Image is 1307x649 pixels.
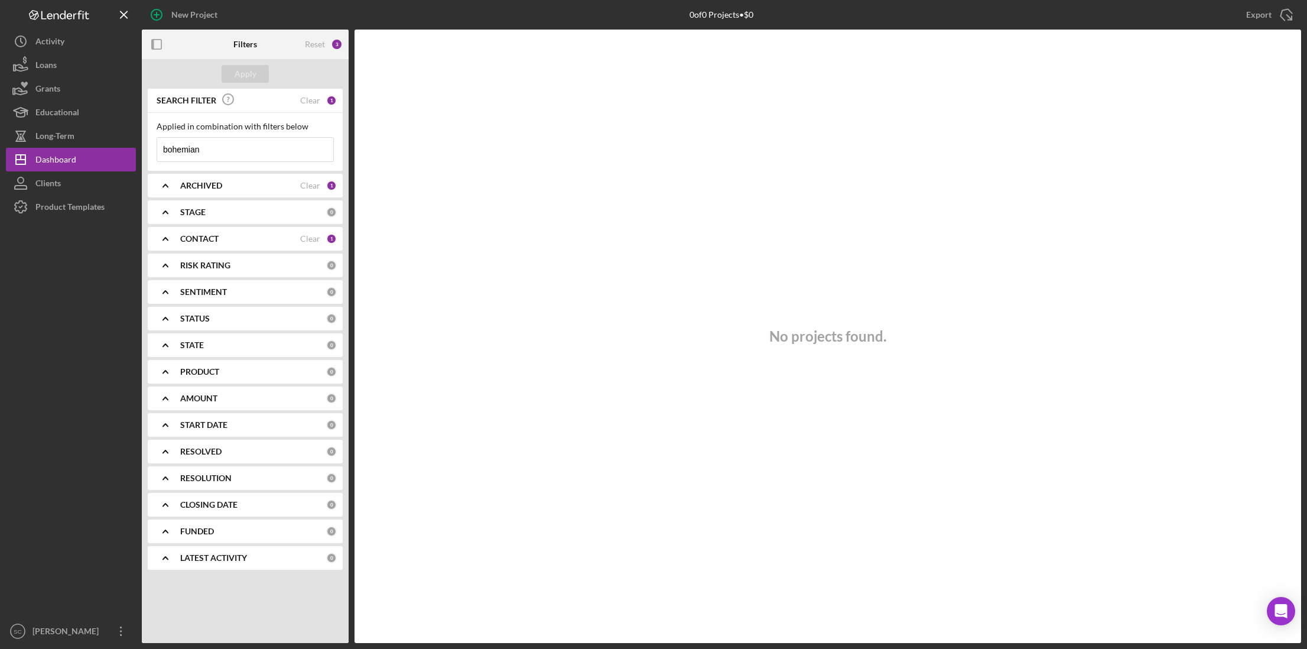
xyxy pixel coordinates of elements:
[326,340,337,351] div: 0
[326,393,337,404] div: 0
[180,527,214,536] b: FUNDED
[35,124,74,151] div: Long-Term
[326,526,337,537] div: 0
[30,619,106,646] div: [PERSON_NAME]
[6,195,136,219] button: Product Templates
[180,314,210,323] b: STATUS
[180,447,222,456] b: RESOLVED
[157,96,216,105] b: SEARCH FILTER
[35,30,64,56] div: Activity
[326,287,337,297] div: 0
[35,77,60,103] div: Grants
[35,171,61,198] div: Clients
[326,420,337,430] div: 0
[35,148,76,174] div: Dashboard
[35,100,79,127] div: Educational
[326,473,337,483] div: 0
[300,181,320,190] div: Clear
[235,65,256,83] div: Apply
[326,95,337,106] div: 1
[326,313,337,324] div: 0
[6,171,136,195] button: Clients
[180,394,217,403] b: AMOUNT
[326,366,337,377] div: 0
[6,124,136,148] button: Long-Term
[6,148,136,171] button: Dashboard
[6,30,136,53] button: Activity
[1246,3,1272,27] div: Export
[326,260,337,271] div: 0
[1267,597,1295,625] div: Open Intercom Messenger
[180,261,230,270] b: RISK RATING
[171,3,217,27] div: New Project
[180,234,219,244] b: CONTACT
[14,628,21,635] text: SC
[326,233,337,244] div: 1
[233,40,257,49] b: Filters
[1234,3,1301,27] button: Export
[180,553,247,563] b: LATEST ACTIVITY
[6,53,136,77] button: Loans
[6,100,136,124] button: Educational
[326,553,337,563] div: 0
[180,367,219,377] b: PRODUCT
[180,420,227,430] b: START DATE
[326,180,337,191] div: 1
[222,65,269,83] button: Apply
[180,181,222,190] b: ARCHIVED
[300,96,320,105] div: Clear
[305,40,325,49] div: Reset
[326,207,337,218] div: 0
[142,3,229,27] button: New Project
[6,619,136,643] button: SC[PERSON_NAME]
[326,446,337,457] div: 0
[6,77,136,100] button: Grants
[180,287,227,297] b: SENTIMENT
[35,53,57,80] div: Loans
[300,234,320,244] div: Clear
[180,340,204,350] b: STATE
[180,207,206,217] b: STAGE
[157,122,334,131] div: Applied in combination with filters below
[326,499,337,510] div: 0
[180,473,232,483] b: RESOLUTION
[331,38,343,50] div: 3
[35,195,105,222] div: Product Templates
[690,10,753,20] div: 0 of 0 Projects • $0
[769,328,886,345] h3: No projects found.
[180,500,238,510] b: CLOSING DATE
